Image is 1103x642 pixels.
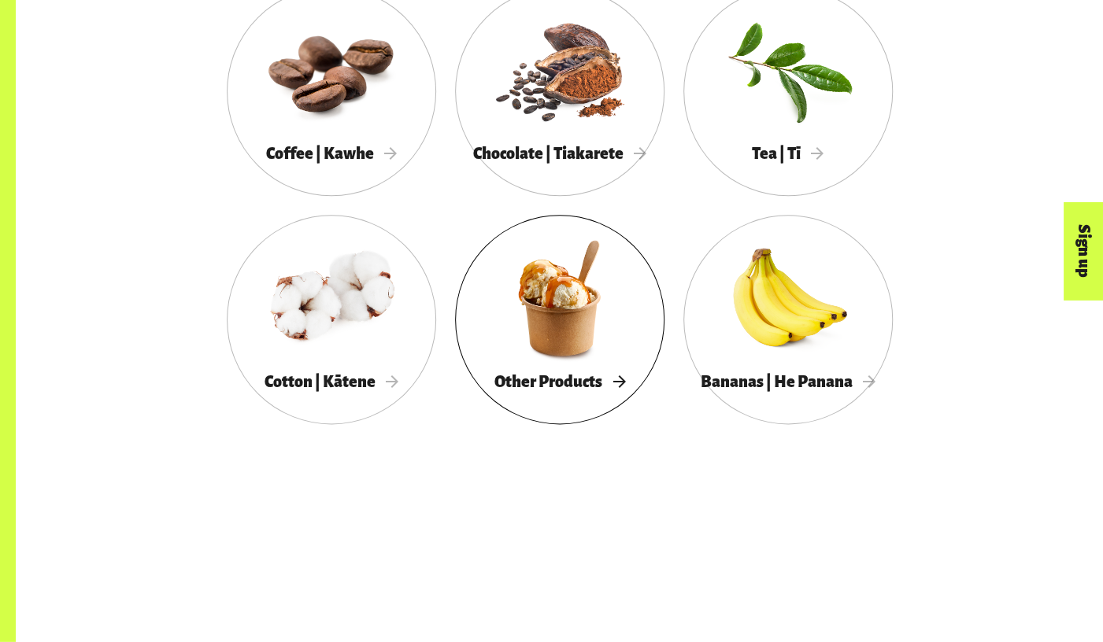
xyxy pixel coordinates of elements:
[683,216,893,425] a: Bananas | He Panana
[752,146,824,163] span: Tea | Tī
[473,146,646,163] span: Chocolate | Tiakarete
[227,216,436,425] a: Cotton | Kātene
[265,374,398,391] span: Cotton | Kātene
[455,216,664,425] a: Other Products
[701,374,875,391] span: Bananas | He Panana
[494,374,625,391] span: Other Products
[266,146,397,163] span: Coffee | Kawhe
